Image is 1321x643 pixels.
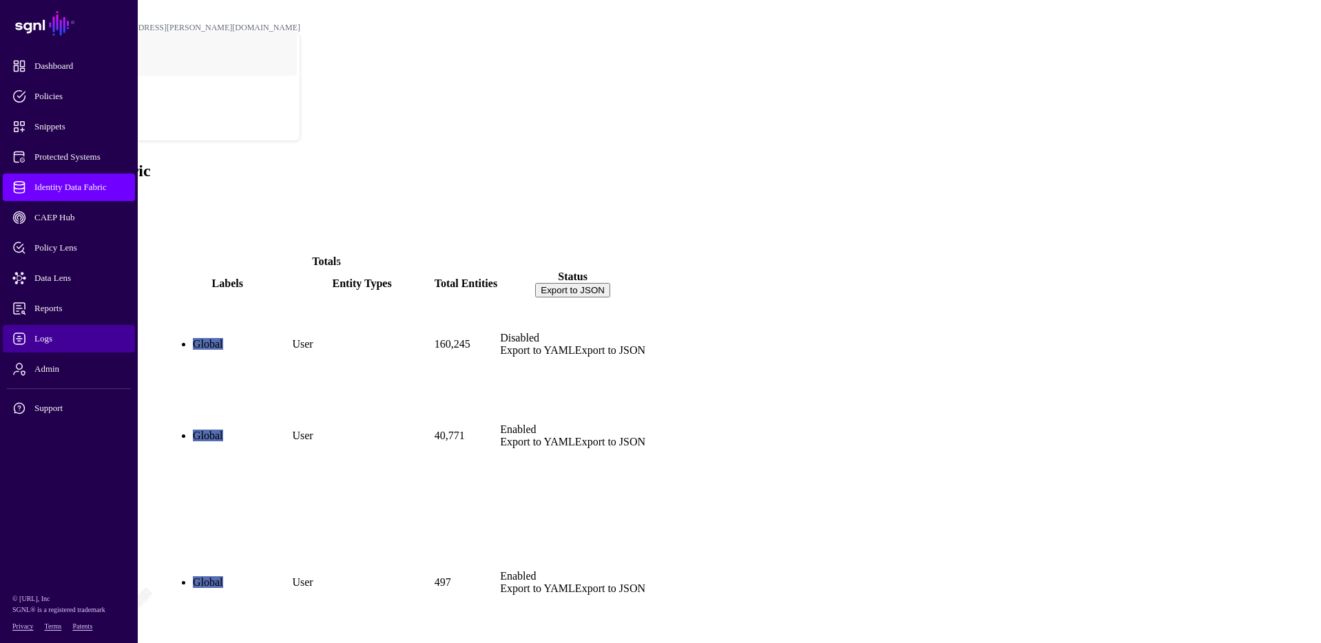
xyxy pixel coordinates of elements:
[3,52,135,80] a: Dashboard
[500,423,536,435] span: Enabled
[291,299,432,390] td: User
[12,89,147,103] span: Policies
[434,390,498,481] td: 40,771
[8,8,129,39] a: SGNL
[3,204,135,231] a: CAEP Hub
[3,234,135,262] a: Policy Lens
[12,59,147,73] span: Dashboard
[6,162,1315,180] h2: Identity Data Fabric
[12,604,125,615] p: SGNL® is a registered trademark
[12,150,147,164] span: Protected Systems
[3,355,135,383] a: Admin
[575,436,645,447] a: Export to JSON
[3,143,135,171] a: Protected Systems
[28,72,300,116] a: POC
[500,570,536,582] span: Enabled
[3,83,135,110] a: Policies
[12,271,147,285] span: Data Lens
[193,576,223,588] span: Global
[333,277,392,289] span: Entity Types
[12,401,147,415] span: Support
[575,582,645,594] a: Export to JSON
[12,180,147,194] span: Identity Data Fabric
[291,390,432,481] td: User
[72,622,92,630] a: Patents
[28,120,300,130] div: Log out
[165,277,289,290] div: Labels
[435,277,497,290] div: Total Entities
[500,332,539,344] span: Disabled
[434,299,498,390] td: 160,245
[12,241,147,255] span: Policy Lens
[193,338,223,350] span: Global
[12,593,125,604] p: © [URL], Inc
[3,264,135,292] a: Data Lens
[3,325,135,352] a: Logs
[12,120,147,134] span: Snippets
[336,257,341,267] small: 5
[12,211,147,224] span: CAEP Hub
[12,362,147,376] span: Admin
[3,295,135,322] a: Reports
[535,283,610,297] button: Export to JSON
[312,255,336,267] strong: Total
[500,271,645,283] div: Status
[500,436,575,447] a: Export to YAML
[575,344,645,356] a: Export to JSON
[28,23,300,33] div: [PERSON_NAME][EMAIL_ADDRESS][PERSON_NAME][DOMAIN_NAME]
[193,430,223,441] span: Global
[500,344,575,356] a: Export to YAML
[500,582,575,594] a: Export to YAML
[12,332,147,346] span: Logs
[45,622,62,630] a: Terms
[12,622,34,630] a: Privacy
[12,302,147,315] span: Reports
[3,173,135,201] a: Identity Data Fabric
[3,113,135,140] a: Snippets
